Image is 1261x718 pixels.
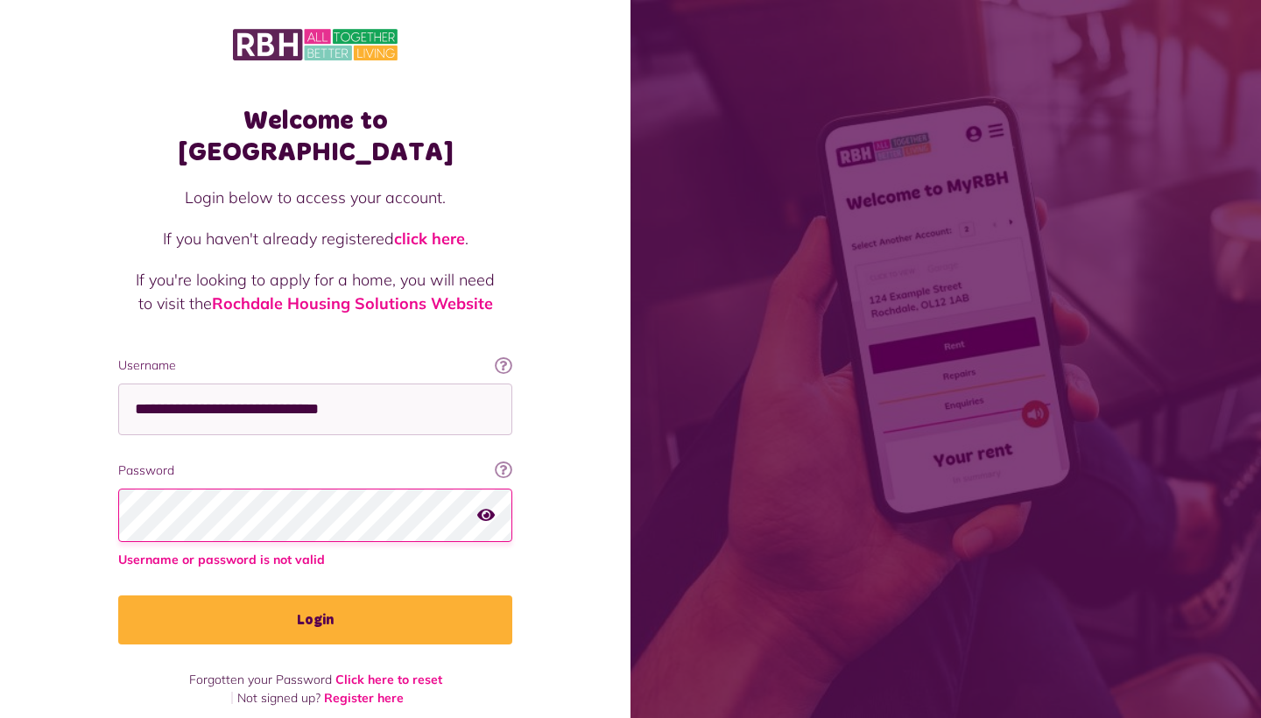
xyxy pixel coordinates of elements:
span: Not signed up? [237,690,321,706]
a: click here [394,229,465,249]
label: Username [118,356,512,375]
label: Password [118,461,512,480]
button: Login [118,595,512,644]
p: If you haven't already registered . [136,227,495,250]
h1: Welcome to [GEOGRAPHIC_DATA] [118,105,512,168]
a: Rochdale Housing Solutions Website [212,293,493,313]
img: MyRBH [233,26,398,63]
span: Forgotten your Password [189,672,332,687]
p: Login below to access your account. [136,186,495,209]
p: If you're looking to apply for a home, you will need to visit the [136,268,495,315]
a: Register here [324,690,404,706]
span: Username or password is not valid [118,551,512,569]
a: Click here to reset [335,672,442,687]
